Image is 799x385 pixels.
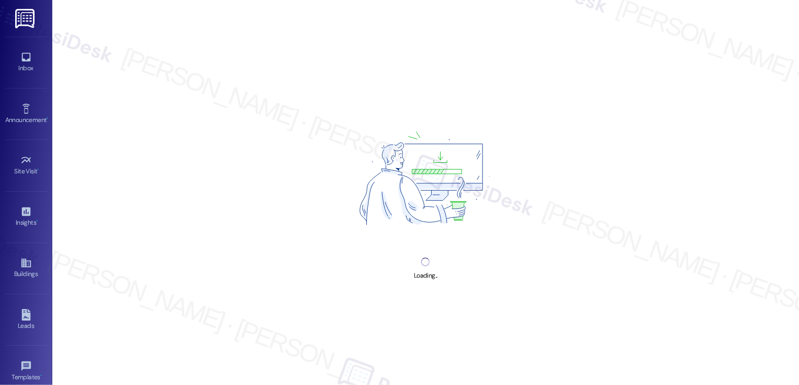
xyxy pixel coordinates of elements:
a: Inbox [5,48,47,76]
span: • [40,372,42,379]
span: • [36,217,38,225]
span: • [47,115,48,122]
div: Loading... [414,270,437,281]
a: Leads [5,306,47,334]
a: Insights • [5,203,47,231]
a: Site Visit • [5,151,47,180]
span: • [38,166,39,173]
a: Buildings [5,254,47,282]
img: ResiDesk Logo [15,9,37,28]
